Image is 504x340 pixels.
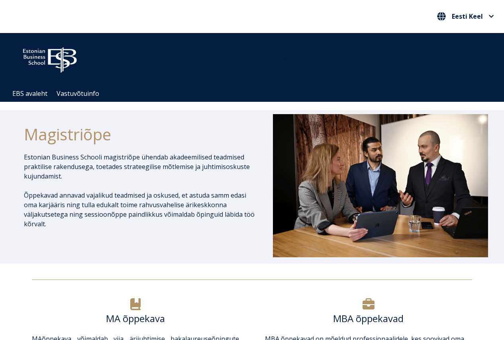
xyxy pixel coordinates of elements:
[12,89,47,98] a: EBS avaleht
[224,55,322,64] span: Community for Growth and Resp
[16,41,84,75] img: ebs_logo2016_white
[273,114,488,257] img: DSC_1073
[435,10,496,23] nav: Vali oma keel
[8,85,504,102] div: Navigation Menu
[452,13,483,19] span: Eesti Keel
[32,313,239,324] h6: MA õppekava
[24,190,255,229] p: Õppekavad annavad vajalikud teadmised ja oskused, et astuda samm edasi oma karjääris ning tulla e...
[435,10,496,23] button: Eesti Keel
[24,124,255,144] h1: Magistriõpe
[57,89,99,98] a: Vastuvõtuinfo
[265,313,472,324] h6: MBA õppekavad
[24,152,255,181] p: Estonian Business Schooli magistriõpe ühendab akadeemilised teadmised praktilise rakendusega, toe...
